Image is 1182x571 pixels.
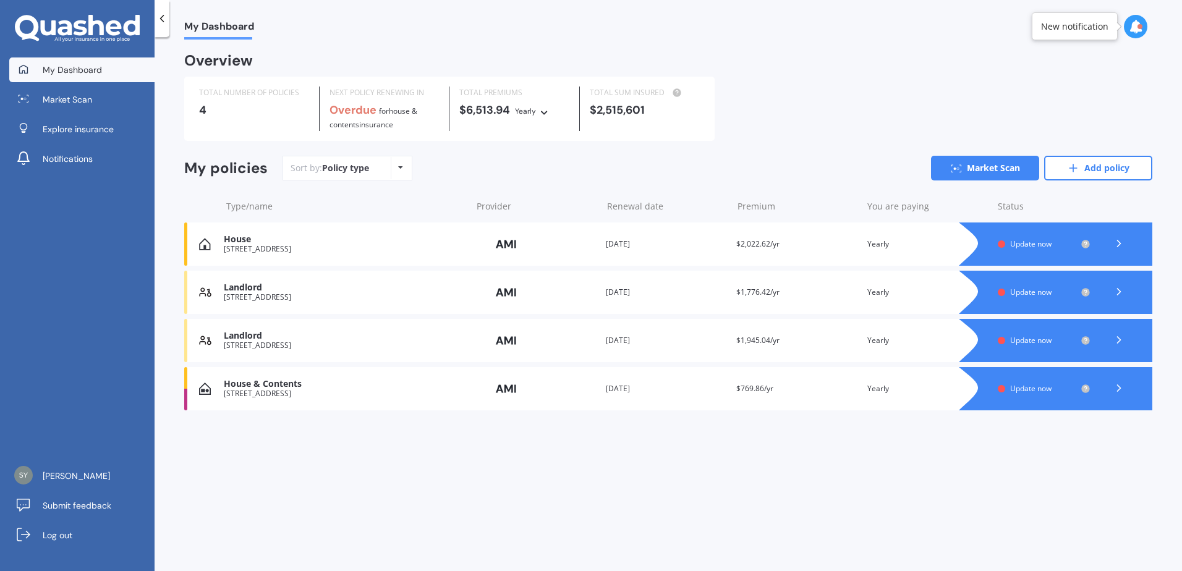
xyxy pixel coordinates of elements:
div: [STREET_ADDRESS] [224,341,466,350]
b: Overdue [330,103,376,117]
span: Update now [1010,239,1052,249]
img: AMI [475,232,537,256]
div: 4 [199,104,309,116]
div: Status [998,200,1091,213]
div: Yearly [867,334,988,347]
div: Landlord [224,282,466,293]
div: Premium [738,200,858,213]
div: Type/name [226,200,467,213]
div: Overview [184,54,253,67]
span: $769.86/yr [736,383,773,394]
div: House [224,234,466,245]
a: Notifications [9,146,155,171]
a: Market Scan [931,156,1039,180]
div: [DATE] [606,238,726,250]
div: TOTAL NUMBER OF POLICIES [199,87,309,99]
div: New notification [1041,20,1108,33]
img: 8e9ad28fa6fca6fa250df8e303379cf7 [14,466,33,484]
span: Update now [1010,383,1052,394]
div: [STREET_ADDRESS] [224,389,466,398]
div: Renewal date [607,200,728,213]
div: $2,515,601 [590,104,700,116]
div: [STREET_ADDRESS] [224,293,466,302]
a: Explore insurance [9,117,155,142]
div: My policies [184,159,268,177]
div: [DATE] [606,334,726,347]
a: Log out [9,523,155,548]
a: Market Scan [9,87,155,112]
a: Submit feedback [9,493,155,518]
div: Yearly [867,383,988,395]
div: Yearly [515,105,536,117]
a: [PERSON_NAME] [9,463,155,488]
span: [PERSON_NAME] [43,470,110,482]
span: Notifications [43,153,93,165]
div: [DATE] [606,383,726,395]
img: House [199,238,211,250]
img: AMI [475,329,537,352]
div: Sort by: [291,162,369,174]
span: Market Scan [43,93,92,106]
img: AMI [475,377,537,400]
span: My Dashboard [184,20,254,37]
span: Log out [43,529,72,541]
div: [STREET_ADDRESS] [224,245,466,253]
img: AMI [475,281,537,304]
div: You are paying [867,200,988,213]
div: TOTAL SUM INSURED [590,87,700,99]
div: Yearly [867,286,988,298]
a: Add policy [1044,156,1152,180]
span: Update now [1010,335,1052,345]
div: NEXT POLICY RENEWING IN [330,87,440,99]
div: Provider [477,200,597,213]
span: $1,945.04/yr [736,335,780,345]
div: Yearly [867,238,988,250]
a: My Dashboard [9,57,155,82]
div: House & Contents [224,379,466,389]
div: Landlord [224,331,466,341]
span: My Dashboard [43,64,102,76]
img: Landlord [199,334,211,347]
span: Explore insurance [43,123,114,135]
img: House & Contents [199,383,211,395]
div: TOTAL PREMIUMS [459,87,569,99]
div: Policy type [322,162,369,174]
span: Submit feedback [43,499,111,512]
div: [DATE] [606,286,726,298]
div: $6,513.94 [459,104,569,117]
img: Landlord [199,286,211,298]
span: Update now [1010,287,1052,297]
span: $1,776.42/yr [736,287,780,297]
span: $2,022.62/yr [736,239,780,249]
